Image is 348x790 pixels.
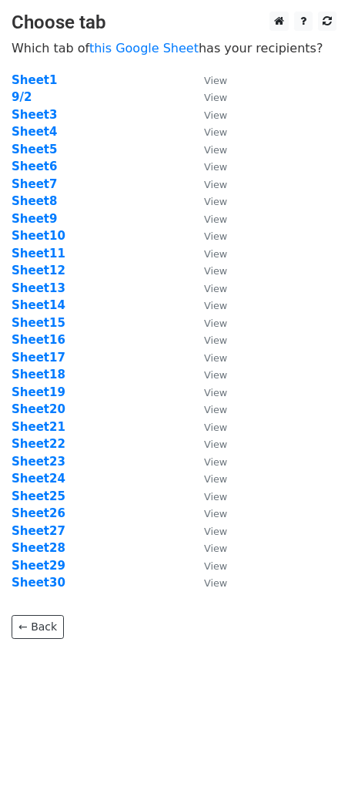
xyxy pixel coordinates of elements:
a: View [189,506,227,520]
small: View [204,577,227,589]
a: View [189,90,227,104]
a: Sheet17 [12,351,65,365]
a: Sheet26 [12,506,65,520]
small: View [204,109,227,121]
h3: Choose tab [12,12,336,34]
a: Sheet24 [12,472,65,486]
a: Sheet29 [12,559,65,573]
a: Sheet14 [12,298,65,312]
small: View [204,369,227,381]
a: View [189,351,227,365]
a: Sheet13 [12,281,65,295]
small: View [204,404,227,415]
small: View [204,491,227,503]
a: View [189,73,227,87]
small: View [204,439,227,450]
a: View [189,576,227,590]
a: Sheet3 [12,108,57,122]
a: Sheet16 [12,333,65,347]
a: Sheet1 [12,73,57,87]
a: Sheet5 [12,143,57,156]
small: View [204,352,227,364]
small: View [204,422,227,433]
small: View [204,179,227,190]
strong: Sheet30 [12,576,65,590]
a: Sheet11 [12,247,65,261]
small: View [204,265,227,277]
a: Sheet12 [12,264,65,277]
a: Sheet15 [12,316,65,330]
a: View [189,385,227,399]
p: Which tab of has your recipients? [12,40,336,56]
a: View [189,524,227,538]
small: View [204,230,227,242]
a: Sheet28 [12,541,65,555]
a: View [189,194,227,208]
small: View [204,161,227,173]
a: 9/2 [12,90,32,104]
small: View [204,75,227,86]
a: View [189,298,227,312]
a: View [189,333,227,347]
small: View [204,560,227,572]
small: View [204,300,227,311]
a: Sheet4 [12,125,57,139]
a: Sheet19 [12,385,65,399]
a: View [189,125,227,139]
small: View [204,92,227,103]
a: View [189,143,227,156]
a: Sheet21 [12,420,65,434]
small: View [204,508,227,519]
a: View [189,108,227,122]
small: View [204,318,227,329]
a: View [189,541,227,555]
small: View [204,543,227,554]
a: View [189,489,227,503]
a: View [189,472,227,486]
a: Sheet8 [12,194,57,208]
a: Sheet7 [12,177,57,191]
a: View [189,212,227,226]
a: View [189,281,227,295]
small: View [204,196,227,207]
a: View [189,420,227,434]
a: Sheet6 [12,160,57,173]
small: View [204,456,227,468]
a: View [189,455,227,469]
a: Sheet27 [12,524,65,538]
a: View [189,559,227,573]
small: View [204,526,227,537]
small: View [204,473,227,485]
a: Sheet10 [12,229,65,243]
strong: Sheet25 [12,489,65,503]
a: Sheet22 [12,437,65,451]
a: Sheet9 [12,212,57,226]
a: Sheet18 [12,368,65,382]
a: View [189,368,227,382]
a: Sheet20 [12,402,65,416]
